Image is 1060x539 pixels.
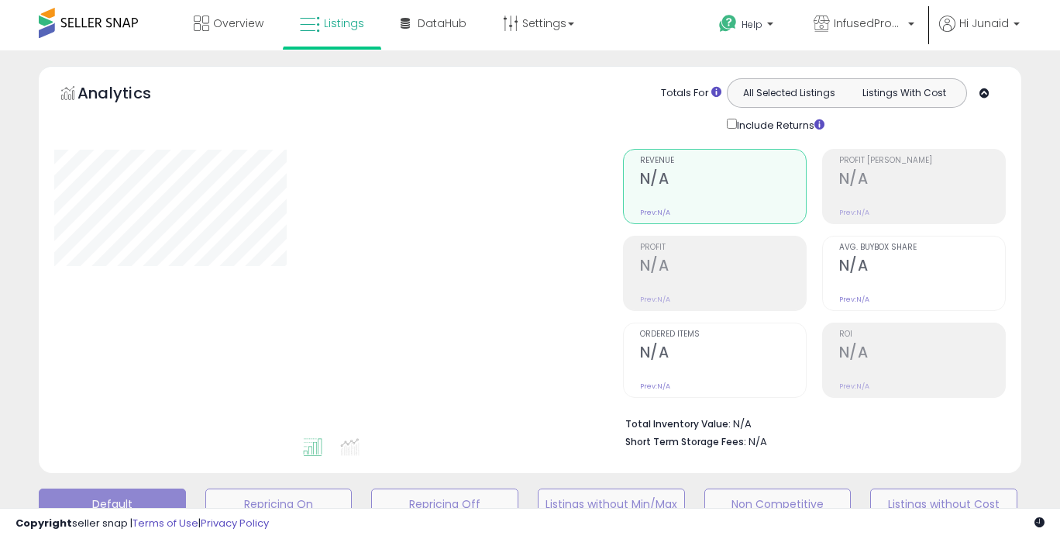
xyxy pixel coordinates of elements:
a: Terms of Use [132,516,198,530]
span: Avg. Buybox Share [839,244,1005,252]
span: Ordered Items [640,330,806,339]
button: Listings With Cost [846,83,962,103]
h2: N/A [839,257,1005,278]
span: Listings [324,16,364,31]
h2: N/A [839,344,1005,365]
button: All Selected Listings [731,83,847,103]
span: N/A [749,434,767,449]
b: Short Term Storage Fees: [625,435,746,448]
a: Privacy Policy [201,516,269,530]
a: Hi Junaid [939,16,1020,50]
span: Help [742,18,762,31]
span: DataHub [418,16,466,31]
li: N/A [625,413,994,432]
div: seller snap | | [15,517,269,531]
span: Profit [640,244,806,252]
small: Prev: N/A [839,208,869,217]
div: Totals For [661,86,721,101]
strong: Copyright [15,516,72,530]
i: Get Help [718,14,738,33]
button: Non Competitive [704,489,852,520]
button: Repricing On [205,489,353,520]
button: Default [39,489,186,520]
span: Overview [213,16,263,31]
h5: Analytics [77,82,181,108]
h2: N/A [640,344,806,365]
small: Prev: N/A [640,295,670,304]
small: Prev: N/A [640,382,670,391]
span: ROI [839,330,1005,339]
a: Help [707,2,789,50]
small: Prev: N/A [640,208,670,217]
h2: N/A [640,170,806,191]
span: InfusedProducts [834,16,903,31]
button: Listings without Cost [870,489,1017,520]
small: Prev: N/A [839,382,869,391]
span: Revenue [640,157,806,165]
small: Prev: N/A [839,295,869,304]
button: Listings without Min/Max [538,489,685,520]
h2: N/A [640,257,806,278]
h2: N/A [839,170,1005,191]
span: Profit [PERSON_NAME] [839,157,1005,165]
div: Include Returns [715,116,843,133]
b: Total Inventory Value: [625,417,731,430]
span: Hi Junaid [959,16,1009,31]
button: Repricing Off [371,489,518,520]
